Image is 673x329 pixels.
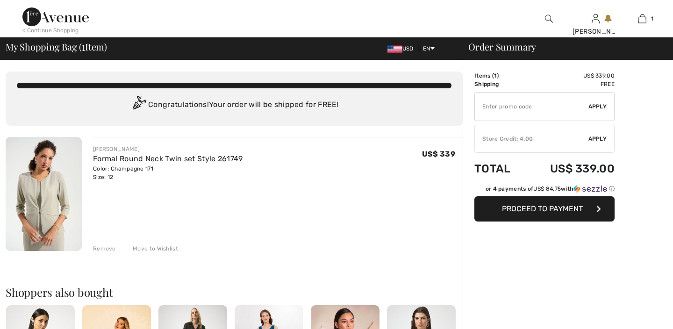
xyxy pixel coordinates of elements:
span: US$ 84.75 [533,186,561,192]
div: Store Credit: 4.00 [475,135,588,143]
img: Sezzle [573,185,607,193]
span: My Shopping Bag ( Item) [6,42,107,51]
div: Color: Champagne 171 Size: 12 [93,164,243,181]
a: Sign In [592,14,600,23]
td: US$ 339.00 [525,153,615,185]
img: Formal Round Neck Twin set Style 261749 [6,137,82,251]
span: EN [423,45,435,52]
span: Apply [588,102,607,111]
a: Formal Round Neck Twin set Style 261749 [93,154,243,163]
h2: Shoppers also bought [6,286,463,298]
td: Shipping [474,80,525,88]
input: Promo code [475,93,588,121]
div: Remove [93,244,116,253]
div: or 4 payments ofUS$ 84.75withSezzle Click to learn more about Sezzle [474,185,615,196]
td: US$ 339.00 [525,72,615,80]
span: USD [387,45,417,52]
img: Congratulation2.svg [129,96,148,114]
div: Order Summary [457,42,667,51]
button: Proceed to Payment [474,196,615,222]
div: or 4 payments of with [486,185,615,193]
div: Move to Wishlist [125,244,178,253]
img: search the website [545,13,553,24]
img: 1ère Avenue [22,7,89,26]
span: US$ 339 [422,150,455,158]
span: 1 [82,40,85,52]
span: 1 [494,72,497,79]
div: < Continue Shopping [22,26,79,35]
span: Proceed to Payment [502,204,583,213]
div: [PERSON_NAME] [573,27,618,36]
div: [PERSON_NAME] [93,145,243,153]
span: Apply [588,135,607,143]
span: 1 [651,14,653,23]
div: Congratulations! Your order will be shipped for FREE! [17,96,451,114]
img: US Dollar [387,45,402,53]
td: Free [525,80,615,88]
td: Items ( ) [474,72,525,80]
img: My Bag [638,13,646,24]
a: 1 [619,13,665,24]
td: Total [474,153,525,185]
img: My Info [592,13,600,24]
